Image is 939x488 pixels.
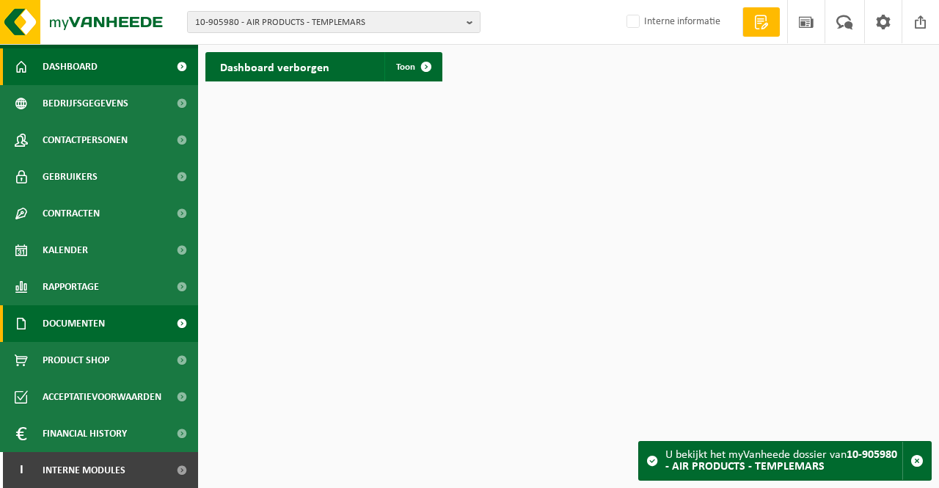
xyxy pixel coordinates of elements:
[43,122,128,159] span: Contactpersonen
[396,62,415,72] span: Toon
[624,11,720,33] label: Interne informatie
[195,12,461,34] span: 10-905980 - AIR PRODUCTS - TEMPLEMARS
[43,379,161,415] span: Acceptatievoorwaarden
[43,159,98,195] span: Gebruikers
[43,305,105,342] span: Documenten
[43,48,98,85] span: Dashboard
[43,415,127,452] span: Financial History
[43,232,88,269] span: Kalender
[187,11,481,33] button: 10-905980 - AIR PRODUCTS - TEMPLEMARS
[205,52,344,81] h2: Dashboard verborgen
[43,195,100,232] span: Contracten
[384,52,441,81] a: Toon
[43,85,128,122] span: Bedrijfsgegevens
[43,269,99,305] span: Rapportage
[665,442,902,480] div: U bekijkt het myVanheede dossier van
[665,449,897,473] strong: 10-905980 - AIR PRODUCTS - TEMPLEMARS
[43,342,109,379] span: Product Shop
